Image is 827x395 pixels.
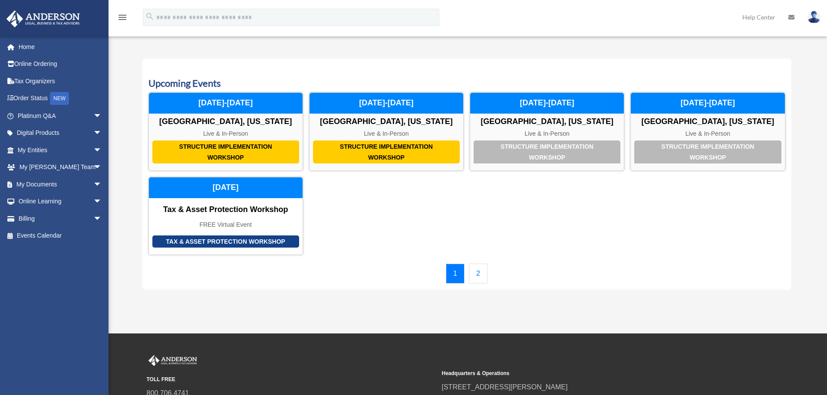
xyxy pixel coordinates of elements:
span: arrow_drop_down [93,176,111,193]
a: My [PERSON_NAME] Teamarrow_drop_down [6,159,115,176]
a: Online Ordering [6,55,115,73]
div: Structure Implementation Workshop [313,140,460,163]
div: Live & In-Person [631,130,784,137]
div: NEW [50,92,69,105]
span: arrow_drop_down [93,159,111,176]
div: Live & In-Person [470,130,624,137]
div: [DATE]-[DATE] [631,93,784,114]
span: arrow_drop_down [93,193,111,211]
a: My Entitiesarrow_drop_down [6,141,115,159]
a: Online Learningarrow_drop_down [6,193,115,210]
div: [GEOGRAPHIC_DATA], [US_STATE] [310,117,463,127]
h3: Upcoming Events [148,77,785,90]
div: [DATE]-[DATE] [310,93,463,114]
a: menu [117,15,128,23]
a: Structure Implementation Workshop [GEOGRAPHIC_DATA], [US_STATE] Live & In-Person [DATE]-[DATE] [148,92,303,171]
a: Platinum Q&Aarrow_drop_down [6,107,115,124]
a: 1 [446,264,465,284]
a: Structure Implementation Workshop [GEOGRAPHIC_DATA], [US_STATE] Live & In-Person [DATE]-[DATE] [630,92,785,171]
i: search [145,12,155,21]
a: Events Calendar [6,227,111,245]
a: My Documentsarrow_drop_down [6,176,115,193]
small: Headquarters & Operations [442,369,731,378]
span: arrow_drop_down [93,210,111,228]
a: Structure Implementation Workshop [GEOGRAPHIC_DATA], [US_STATE] Live & In-Person [DATE]-[DATE] [309,92,464,171]
a: Tax & Asset Protection Workshop Tax & Asset Protection Workshop FREE Virtual Event [DATE] [148,177,303,255]
div: [GEOGRAPHIC_DATA], [US_STATE] [470,117,624,127]
a: Order StatusNEW [6,90,115,108]
a: Tax Organizers [6,72,115,90]
a: Billingarrow_drop_down [6,210,115,227]
div: Structure Implementation Workshop [152,140,299,163]
div: Structure Implementation Workshop [634,140,781,163]
div: [DATE]-[DATE] [470,93,624,114]
span: arrow_drop_down [93,124,111,142]
img: Anderson Advisors Platinum Portal [4,10,82,27]
div: FREE Virtual Event [149,221,303,229]
a: 2 [469,264,488,284]
img: Anderson Advisors Platinum Portal [147,355,199,366]
div: [DATE] [149,177,303,198]
div: Tax & Asset Protection Workshop [149,205,303,215]
div: Live & In-Person [310,130,463,137]
img: User Pic [807,11,820,23]
div: [GEOGRAPHIC_DATA], [US_STATE] [149,117,303,127]
div: [DATE]-[DATE] [149,93,303,114]
div: Structure Implementation Workshop [474,140,620,163]
span: arrow_drop_down [93,107,111,125]
a: Digital Productsarrow_drop_down [6,124,115,142]
div: Tax & Asset Protection Workshop [152,235,299,248]
div: [GEOGRAPHIC_DATA], [US_STATE] [631,117,784,127]
small: TOLL FREE [147,375,436,384]
a: Structure Implementation Workshop [GEOGRAPHIC_DATA], [US_STATE] Live & In-Person [DATE]-[DATE] [470,92,624,171]
span: arrow_drop_down [93,141,111,159]
div: Live & In-Person [149,130,303,137]
i: menu [117,12,128,23]
a: [STREET_ADDRESS][PERSON_NAME] [442,383,568,391]
a: Home [6,38,115,55]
